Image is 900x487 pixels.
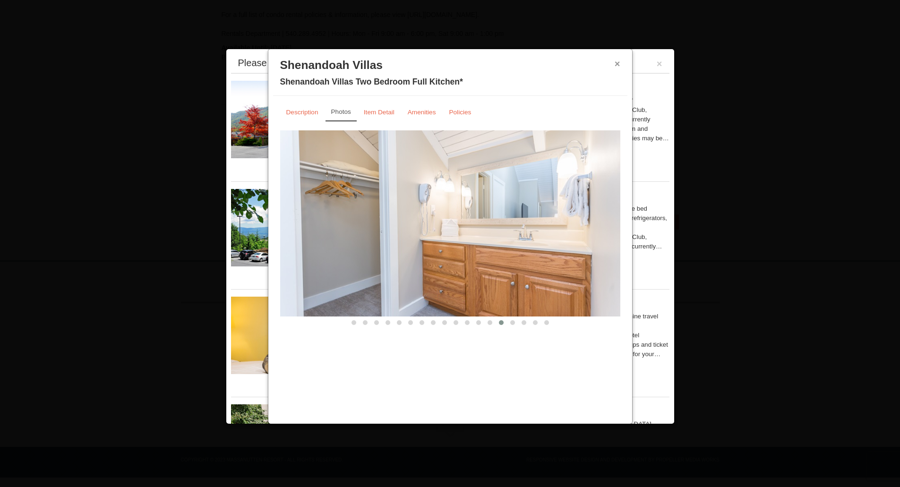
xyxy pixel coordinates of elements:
[364,109,394,116] small: Item Detail
[408,109,436,116] small: Amenities
[280,103,325,121] a: Description
[231,297,373,374] img: 27428181-5-81c892a3.jpg
[238,58,394,68] div: Please make your package selection:
[280,130,620,316] img: Renovated Condo (layout varies)
[402,103,442,121] a: Amenities
[331,108,351,115] small: Photos
[657,59,662,68] button: ×
[231,81,373,158] img: 19218983-1-9b289e55.jpg
[358,103,401,121] a: Item Detail
[280,77,620,86] h4: Shenandoah Villas Two Bedroom Full Kitchen*
[326,103,357,121] a: Photos
[231,189,373,266] img: 19219026-1-e3b4ac8e.jpg
[231,404,373,482] img: 19219019-2-e70bf45f.jpg
[443,103,477,121] a: Policies
[449,109,471,116] small: Policies
[286,109,318,116] small: Description
[280,58,620,72] h3: Shenandoah Villas
[615,59,620,68] button: ×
